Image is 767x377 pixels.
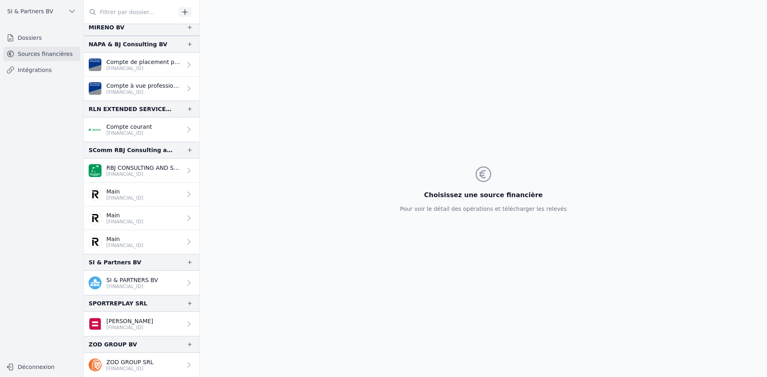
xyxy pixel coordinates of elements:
a: Intégrations [3,63,80,77]
a: SI & PARTNERS BV [FINANCIAL_ID] [84,271,199,295]
button: Déconnexion [3,361,80,373]
a: Compte de placement professionnel [FINANCIAL_ID] [84,53,199,77]
input: Filtrer par dossier... [84,5,176,19]
p: [PERSON_NAME] [106,317,153,325]
h3: Choisissez une source financière [400,190,567,200]
div: MIRENO BV [89,23,124,32]
a: RBJ CONSULTING AND SERVICE [FINANCIAL_ID] [84,159,199,183]
a: Main [FINANCIAL_ID] [84,230,199,254]
p: [FINANCIAL_ID] [106,218,143,225]
p: [FINANCIAL_ID] [106,283,158,290]
a: Compte à vue professionnel [FINANCIAL_ID] [84,77,199,101]
p: RBJ CONSULTING AND SERVICE [106,164,182,172]
img: revolut.png [89,188,102,201]
img: BNP_BE_BUSINESS_GEBABEBB.png [89,164,102,177]
p: Main [106,235,143,243]
div: SI & Partners BV [89,258,141,267]
p: Pour voir le détail des opérations et télécharger les relevés [400,205,567,213]
a: Compte courant [FINANCIAL_ID] [84,117,199,142]
img: ARGENTA_ARSPBE22.png [89,123,102,136]
p: [FINANCIAL_ID] [106,130,152,136]
p: [FINANCIAL_ID] [106,324,153,331]
p: [FINANCIAL_ID] [106,242,143,249]
p: SI & PARTNERS BV [106,276,158,284]
img: kbc.png [89,276,102,289]
img: revolut.png [89,235,102,248]
img: belfius-1.png [89,317,102,330]
p: Main [106,187,143,196]
p: Compte à vue professionnel [106,82,182,90]
div: RLN EXTENDED SERVICES BV [89,104,174,114]
button: SI & Partners BV [3,5,80,18]
img: revolut.png [89,212,102,225]
p: Compte de placement professionnel [106,58,182,66]
div: NAPA & BJ Consulting BV [89,39,167,49]
div: SPORTREPLAY SRL [89,299,147,308]
a: ZOD GROUP SRL [FINANCIAL_ID] [84,353,199,377]
img: ing.png [89,358,102,371]
p: [FINANCIAL_ID] [106,195,143,201]
p: [FINANCIAL_ID] [106,65,182,72]
a: Main [FINANCIAL_ID] [84,206,199,230]
div: ZOD GROUP BV [89,340,137,349]
p: [FINANCIAL_ID] [106,365,153,372]
img: VAN_BREDA_JVBABE22XXX.png [89,82,102,95]
p: [FINANCIAL_ID] [106,89,182,95]
span: SI & Partners BV [7,7,53,15]
a: Main [FINANCIAL_ID] [84,183,199,206]
p: Main [106,211,143,219]
a: [PERSON_NAME] [FINANCIAL_ID] [84,312,199,336]
img: VAN_BREDA_JVBABE22XXX.png [89,58,102,71]
p: Compte courant [106,123,152,131]
p: [FINANCIAL_ID] [106,171,182,177]
a: Sources financières [3,47,80,61]
div: SComm RBJ Consulting and Services [89,145,174,155]
a: Dossiers [3,31,80,45]
p: ZOD GROUP SRL [106,358,153,366]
